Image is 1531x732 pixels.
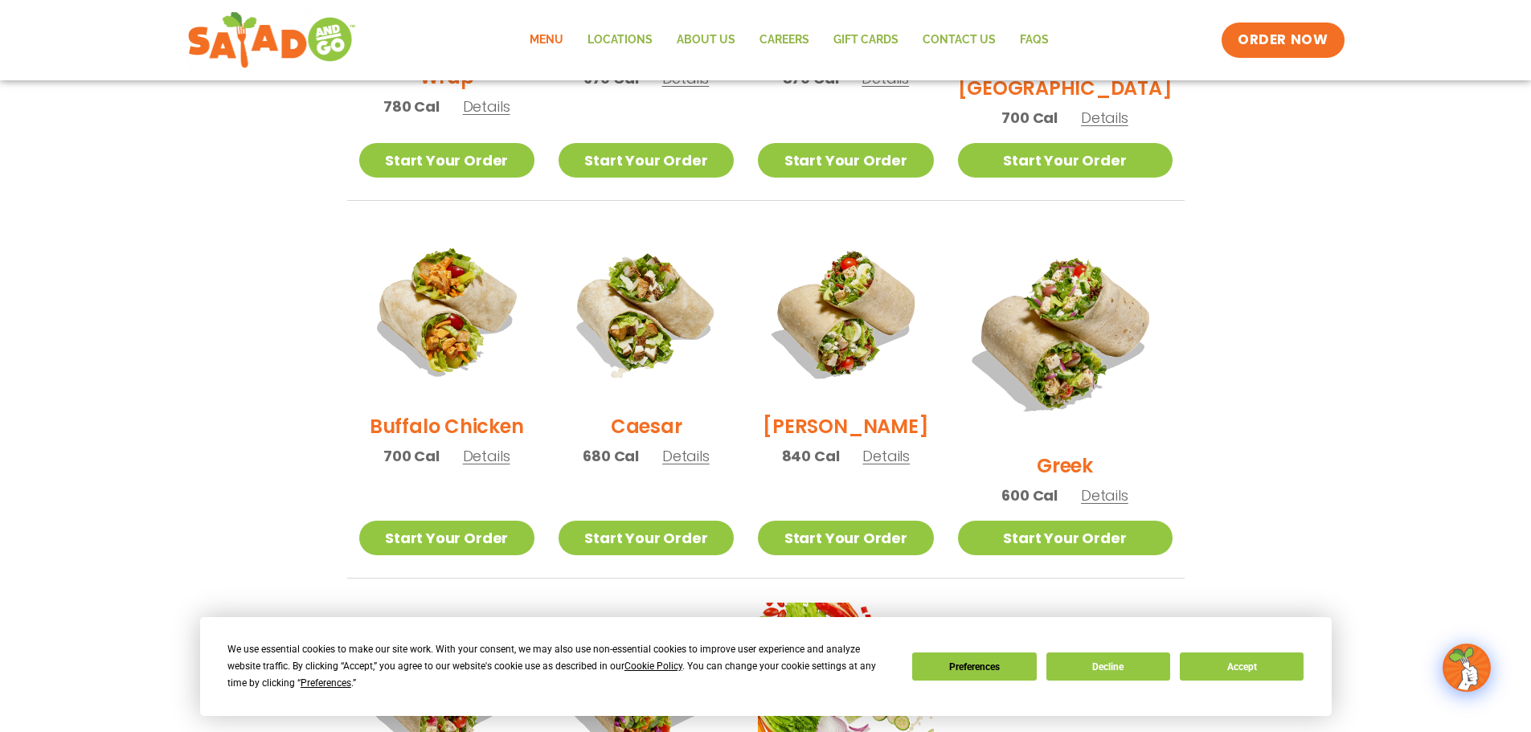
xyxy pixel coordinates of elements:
[1180,652,1304,681] button: Accept
[758,143,933,178] a: Start Your Order
[200,617,1332,716] div: Cookie Consent Prompt
[383,445,440,467] span: 700 Cal
[958,225,1173,440] img: Product photo for Greek Wrap
[1222,22,1344,58] a: ORDER NOW
[575,22,665,59] a: Locations
[763,412,928,440] h2: [PERSON_NAME]
[747,22,821,59] a: Careers
[782,445,840,467] span: 840 Cal
[758,225,933,400] img: Product photo for Cobb Wrap
[463,446,510,466] span: Details
[758,521,933,555] a: Start Your Order
[359,225,534,400] img: Product photo for Buffalo Chicken Wrap
[958,143,1173,178] a: Start Your Order
[821,22,911,59] a: GIFT CARDS
[583,445,639,467] span: 680 Cal
[559,143,734,178] a: Start Your Order
[611,412,682,440] h2: Caesar
[912,652,1036,681] button: Preferences
[518,22,575,59] a: Menu
[301,677,351,689] span: Preferences
[187,8,357,72] img: new-SAG-logo-768×292
[1008,22,1061,59] a: FAQs
[1444,645,1489,690] img: wpChatIcon
[665,22,747,59] a: About Us
[227,641,893,692] div: We use essential cookies to make our site work. With your consent, we may also use non-essential ...
[911,22,1008,59] a: Contact Us
[1238,31,1328,50] span: ORDER NOW
[624,660,682,672] span: Cookie Policy
[383,96,440,117] span: 780 Cal
[370,412,523,440] h2: Buffalo Chicken
[958,74,1173,102] h2: [GEOGRAPHIC_DATA]
[359,143,534,178] a: Start Your Order
[1001,107,1058,129] span: 700 Cal
[1001,485,1058,506] span: 600 Cal
[559,521,734,555] a: Start Your Order
[559,225,734,400] img: Product photo for Caesar Wrap
[359,521,534,555] a: Start Your Order
[958,521,1173,555] a: Start Your Order
[1081,108,1128,128] span: Details
[862,446,910,466] span: Details
[1037,452,1093,480] h2: Greek
[662,446,710,466] span: Details
[1081,485,1128,505] span: Details
[1046,652,1170,681] button: Decline
[518,22,1061,59] nav: Menu
[463,96,510,117] span: Details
